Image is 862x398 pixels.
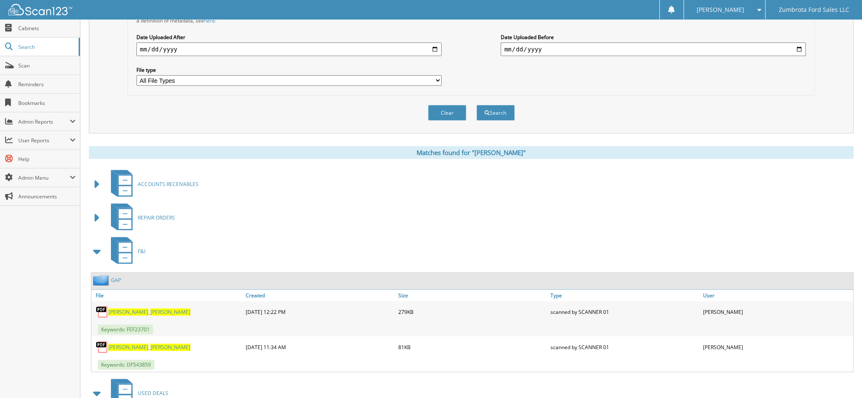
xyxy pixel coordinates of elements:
[108,344,148,351] span: [PERSON_NAME]
[89,146,853,159] div: Matches found for "[PERSON_NAME]"
[819,357,862,398] iframe: Chat Widget
[108,308,148,316] span: [PERSON_NAME]
[150,308,190,316] span: [PERSON_NAME]
[396,303,548,320] div: 279KB
[18,137,70,144] span: User Reports
[396,290,548,301] a: Size
[548,290,700,301] a: Type
[244,303,396,320] div: [DATE] 12:22 PM
[18,174,70,181] span: Admin Menu
[779,7,849,12] span: Zumbrota Ford Sales LLC
[701,303,853,320] div: [PERSON_NAME]
[428,105,466,121] button: Clear
[18,118,70,125] span: Admin Reports
[548,303,700,320] div: scanned by SCANNER 01
[136,66,442,73] label: File type
[98,360,154,370] span: Keywords: DF543859
[244,290,396,301] a: Created
[96,305,108,318] img: PDF.png
[108,344,190,351] a: [PERSON_NAME]_[PERSON_NAME]
[701,290,853,301] a: User
[701,339,853,356] div: [PERSON_NAME]
[93,275,111,285] img: folder2.png
[396,339,548,356] div: 81KB
[9,4,72,15] img: scan123-logo-white.svg
[697,7,744,12] span: [PERSON_NAME]
[138,248,145,255] span: F&I
[106,234,145,268] a: F&I
[138,390,168,397] span: USED DEALS
[138,181,198,188] span: ACCOUNTS RECEIVABLES
[106,167,198,201] a: ACCOUNTS RECEIVABLES
[98,325,153,334] span: Keywords: FEF23701
[501,34,806,41] label: Date Uploaded Before
[501,42,806,56] input: end
[91,290,244,301] a: File
[18,81,76,88] span: Reminders
[138,214,175,221] span: REPAIR ORDERS
[136,42,442,56] input: start
[18,193,76,200] span: Announcements
[204,17,215,24] a: here
[111,277,121,284] a: GAP
[18,43,74,51] span: Search
[96,341,108,353] img: PDF.png
[18,62,76,69] span: Scan
[108,308,190,316] a: [PERSON_NAME]_[PERSON_NAME]
[476,105,515,121] button: Search
[18,25,76,32] span: Cabinets
[244,339,396,356] div: [DATE] 11:34 AM
[18,155,76,163] span: Help
[150,344,190,351] span: [PERSON_NAME]
[548,339,700,356] div: scanned by SCANNER 01
[106,201,175,234] a: REPAIR ORDERS
[136,34,442,41] label: Date Uploaded After
[18,99,76,107] span: Bookmarks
